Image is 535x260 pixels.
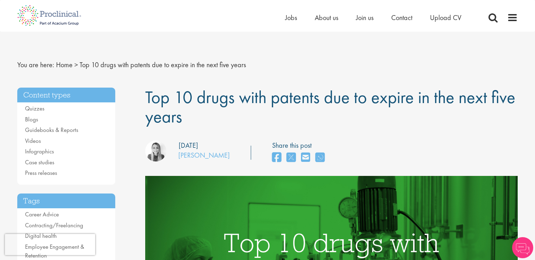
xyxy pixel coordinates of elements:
[285,13,297,22] a: Jobs
[145,86,515,128] span: Top 10 drugs with patents due to expire in the next five years
[25,158,54,166] a: Case studies
[430,13,461,22] a: Upload CV
[287,150,296,165] a: share on twitter
[25,115,38,123] a: Blogs
[56,60,73,69] a: breadcrumb link
[512,237,533,258] img: Chatbot
[391,13,412,22] a: Contact
[25,232,57,240] a: Digital health
[272,150,281,165] a: share on facebook
[17,194,115,209] h3: Tags
[356,13,374,22] a: Join us
[17,60,54,69] span: You are here:
[178,151,230,160] a: [PERSON_NAME]
[25,104,44,112] a: Quizzes
[145,140,166,161] img: Hannah Burke
[179,140,198,151] div: [DATE]
[25,137,41,145] a: Videos
[25,126,78,134] a: Guidebooks & Reports
[315,13,338,22] a: About us
[301,150,310,165] a: share on email
[25,221,83,229] a: Contracting/Freelancing
[5,234,95,255] iframe: reCAPTCHA
[272,140,328,151] label: Share this post
[17,88,115,103] h3: Content types
[74,60,78,69] span: >
[25,147,54,155] a: Infographics
[25,210,59,218] a: Career Advice
[80,60,246,69] span: Top 10 drugs with patents due to expire in the next five years
[25,169,57,177] a: Press releases
[315,150,325,165] a: share on whats app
